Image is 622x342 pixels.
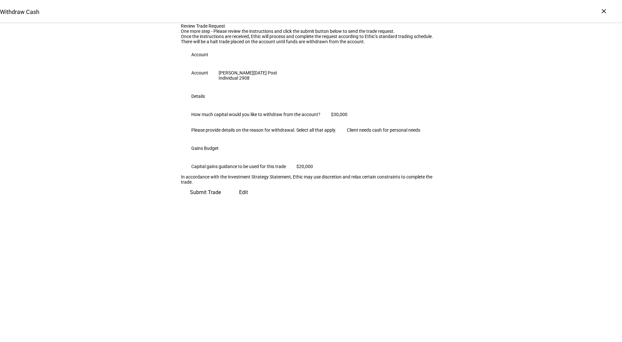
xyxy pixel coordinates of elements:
[191,146,219,151] div: Gains Budget
[181,39,441,44] div: There will be a halt trade placed on the account until funds are withdrawn from the account.
[181,23,441,29] div: Review Trade Request
[181,34,441,39] div: Once the instructions are received, Ethic will process and complete the request according to Ethi...
[181,29,441,34] div: One more step - Please review the instructions and click the submit button below to send the trad...
[191,94,205,99] div: Details
[239,185,248,200] span: Edit
[219,70,277,75] div: [PERSON_NAME][DATE] Post
[331,112,347,117] div: $30,000
[191,52,208,57] div: Account
[219,75,277,81] div: Individual 2908
[347,127,420,133] div: Client needs cash for personal needs
[599,6,609,16] div: ×
[296,164,313,169] div: $20,000
[191,127,336,133] div: Please provide details on the reason for withdrawal. Select all that apply.
[191,164,286,169] div: Capital gains guidance to be used for this trade
[191,70,208,75] div: Account
[230,185,257,200] button: Edit
[191,112,320,117] div: How much capital would you like to withdraw from the account?
[181,185,230,200] button: Submit Trade
[181,174,441,185] div: In accordance with the Investment Strategy Statement, Ethic may use discretion and relax certain ...
[190,185,221,200] span: Submit Trade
